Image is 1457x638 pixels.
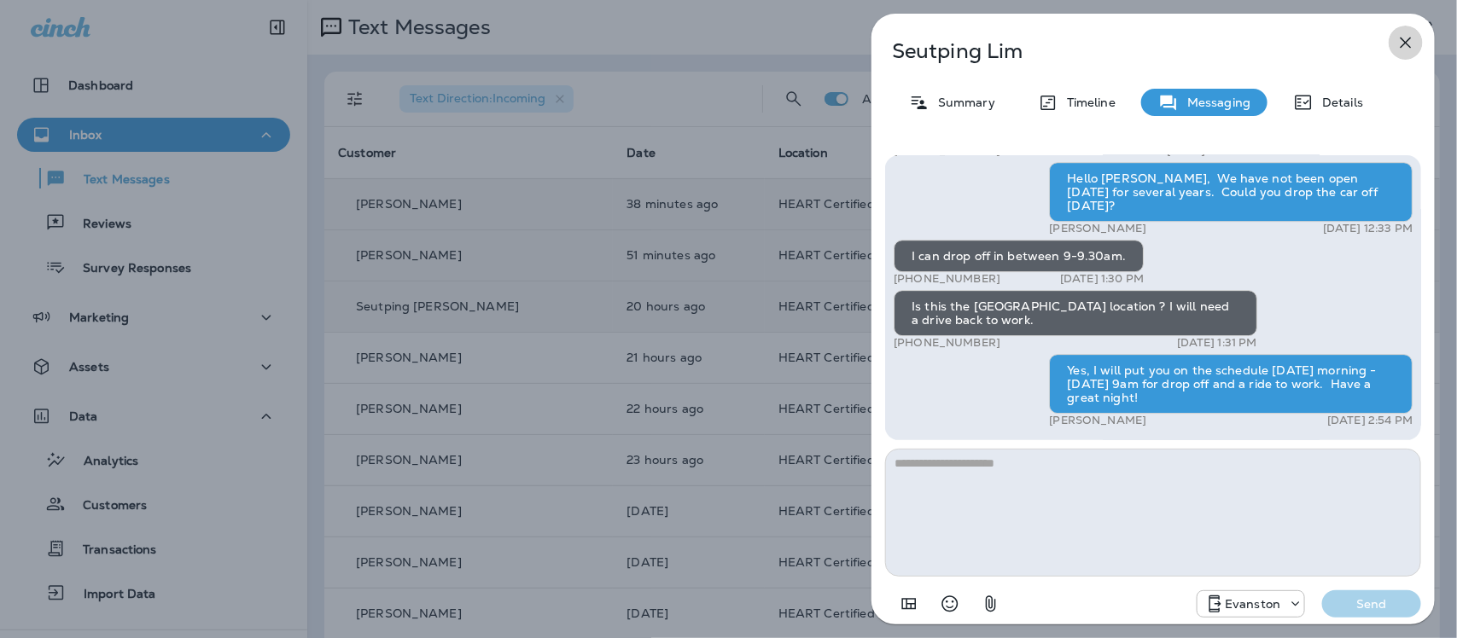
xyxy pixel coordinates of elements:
[894,240,1144,272] div: I can drop off in between 9-9.30am.
[1049,222,1146,235] p: [PERSON_NAME]
[1198,594,1304,614] div: +1 (847) 892-1225
[1060,272,1144,286] p: [DATE] 1:30 PM
[1049,162,1413,222] div: Hello [PERSON_NAME], We have not been open [DATE] for several years. Could you drop the car off [...
[1179,96,1250,109] p: Messaging
[1058,96,1116,109] p: Timeline
[894,290,1257,336] div: Is this the [GEOGRAPHIC_DATA] location ? I will need a drive back to work.
[894,272,1000,286] p: [PHONE_NUMBER]
[1049,354,1413,414] div: Yes, I will put you on the schedule [DATE] morning - [DATE] 9am for drop off and a ride to work. ...
[1327,414,1413,427] p: [DATE] 2:54 PM
[933,587,967,621] button: Select an emoji
[894,336,1000,350] p: [PHONE_NUMBER]
[1323,222,1413,235] p: [DATE] 12:33 PM
[892,587,926,621] button: Add in a premade template
[1049,414,1146,427] p: [PERSON_NAME]
[1177,336,1257,350] p: [DATE] 1:31 PM
[892,39,1358,63] p: Seutping Lim
[1314,96,1363,109] p: Details
[930,96,995,109] p: Summary
[1225,597,1280,611] p: Evanston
